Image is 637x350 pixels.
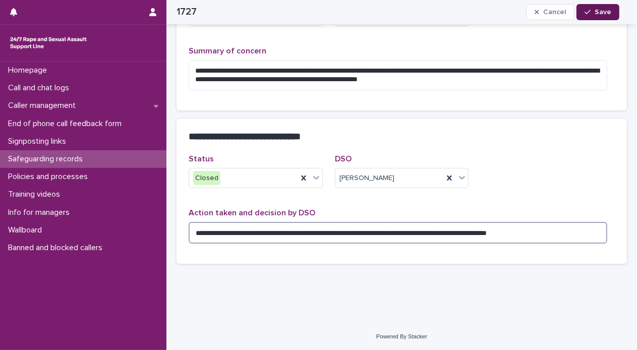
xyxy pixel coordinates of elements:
[4,137,74,146] p: Signposting links
[4,66,55,75] p: Homepage
[543,9,566,16] span: Cancel
[4,208,78,217] p: Info for managers
[4,243,110,253] p: Banned and blocked callers
[335,155,352,163] span: DSO
[189,47,266,55] span: Summary of concern
[4,190,68,199] p: Training videos
[193,171,220,186] div: Closed
[4,101,84,110] p: Caller management
[4,154,91,164] p: Safeguarding records
[526,4,574,20] button: Cancel
[376,333,427,339] a: Powered By Stacker
[339,173,394,184] span: [PERSON_NAME]
[4,172,96,182] p: Policies and processes
[576,4,619,20] button: Save
[595,9,611,16] span: Save
[4,225,50,235] p: Wallboard
[189,155,214,163] span: Status
[8,33,89,53] img: rhQMoQhaT3yELyF149Cw
[4,119,130,129] p: End of phone call feedback form
[189,209,315,217] span: Action taken and decision by DSO
[177,6,197,18] h2: 1727
[4,83,77,93] p: Call and chat logs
